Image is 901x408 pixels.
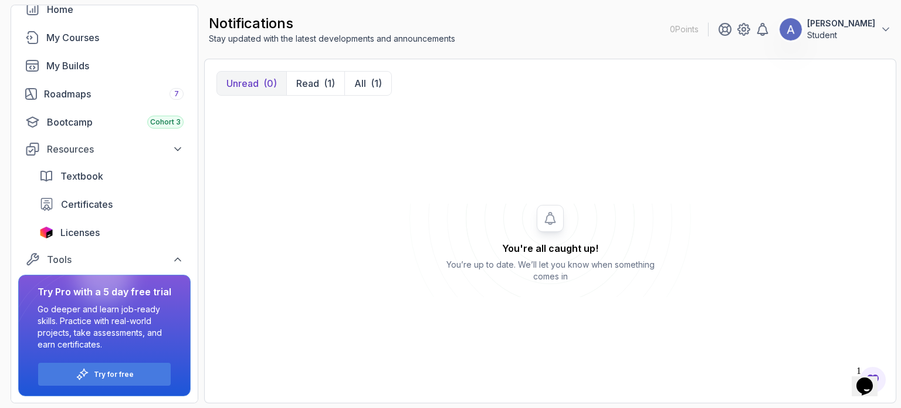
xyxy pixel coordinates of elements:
[780,18,802,41] img: user profile image
[32,193,191,216] a: certificates
[852,361,889,396] iframe: chat widget
[174,89,179,99] span: 7
[150,117,181,127] span: Cohort 3
[32,221,191,244] a: licenses
[807,29,875,41] p: Student
[442,241,659,255] h2: You're all caught up!
[60,169,103,183] span: Textbook
[46,59,184,73] div: My Builds
[47,2,184,16] div: Home
[94,370,134,379] a: Try for free
[44,87,184,101] div: Roadmaps
[47,142,184,156] div: Resources
[46,31,184,45] div: My Courses
[371,76,382,90] div: (1)
[209,14,455,33] h2: notifications
[217,72,286,95] button: Unread(0)
[18,139,191,160] button: Resources
[38,362,171,386] button: Try for free
[18,54,191,77] a: builds
[18,82,191,106] a: roadmaps
[32,164,191,188] a: textbook
[18,110,191,134] a: bootcamp
[296,76,319,90] p: Read
[263,76,277,90] div: (0)
[779,18,892,41] button: user profile image[PERSON_NAME]Student
[344,72,391,95] button: All(1)
[39,227,53,238] img: jetbrains icon
[324,76,335,90] div: (1)
[442,259,659,282] p: You’re up to date. We’ll let you know when something comes in
[807,18,875,29] p: [PERSON_NAME]
[47,115,184,129] div: Bootcamp
[209,33,455,45] p: Stay updated with the latest developments and announcements
[18,26,191,49] a: courses
[38,304,171,350] p: Go deeper and learn job-ready skills. Practice with real-world projects, take assessments, and ea...
[18,249,191,270] button: Tools
[60,225,100,240] span: Licenses
[226,76,259,90] p: Unread
[61,197,113,211] span: Certificates
[286,72,344,95] button: Read(1)
[47,252,184,267] div: Tools
[354,76,366,90] p: All
[670,23,699,35] p: 0 Points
